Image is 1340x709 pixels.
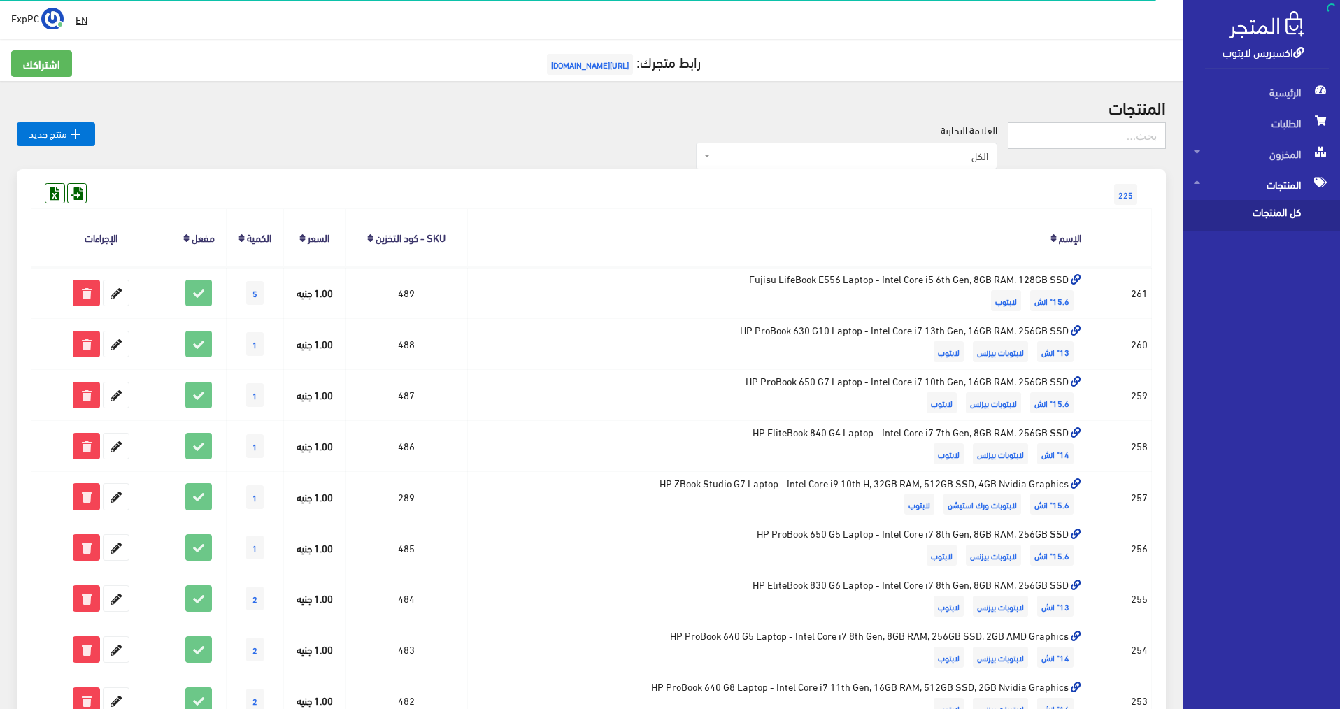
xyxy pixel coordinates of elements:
td: 483 [345,624,467,675]
span: 1 [246,383,264,407]
td: 257 [1127,471,1152,522]
a: SKU - كود التخزين [376,227,446,247]
td: 488 [345,319,467,370]
td: HP EliteBook 830 G6 Laptop - Intel Core i7 8th Gen, 8GB RAM, 256GB SSD [467,573,1085,624]
label: العلامة التجارية [941,122,997,138]
span: لابتوبات بيزنس [973,341,1028,362]
td: 1.00 جنيه [284,624,346,675]
td: 1.00 جنيه [284,573,346,624]
span: 15.6" انش [1030,494,1074,515]
td: 1.00 جنيه [284,471,346,522]
span: الكل [713,149,988,163]
a: ... ExpPC [11,7,64,29]
td: 1.00 جنيه [284,420,346,471]
td: HP ZBook Studio G7 Laptop - Intel Core i9 10th H, 32GB RAM, 512GB SSD, 4GB Nvidia Graphics [467,471,1085,522]
span: 15.6" انش [1030,290,1074,311]
a: EN [70,7,93,32]
td: 1.00 جنيه [284,267,346,318]
span: 14" انش [1037,443,1074,464]
a: رابط متجرك:[URL][DOMAIN_NAME] [543,48,701,74]
span: كل المنتجات [1194,200,1300,231]
span: لابتوب [934,341,964,362]
span: لابتوب [927,545,957,566]
a: الرئيسية [1183,77,1340,108]
a: اكسبريس لابتوب [1223,41,1304,62]
span: المنتجات [1194,169,1329,200]
span: 1 [246,332,264,356]
a: اشتراكك [11,50,72,77]
a: كل المنتجات [1183,200,1340,231]
span: 1 [246,485,264,509]
td: 484 [345,573,467,624]
a: الطلبات [1183,108,1340,138]
span: الرئيسية [1194,77,1329,108]
span: لابتوبات بيزنس [973,596,1028,617]
span: لابتوب [934,596,964,617]
a: منتج جديد [17,122,95,146]
a: الكمية [247,227,271,247]
span: الكل [696,143,997,169]
span: 2 [246,587,264,610]
td: HP ProBook 630 G10 Laptop - Intel Core i7 13th Gen, 16GB RAM, 256GB SSD [467,319,1085,370]
span: لابتوب [991,290,1021,311]
u: EN [76,10,87,28]
span: 13" انش [1037,341,1074,362]
span: لابتوب [904,494,934,515]
span: 15.6" انش [1030,392,1074,413]
td: HP ProBook 650 G7 Laptop - Intel Core i7 10th Gen, 16GB RAM, 256GB SSD [467,369,1085,420]
span: ExpPC [11,9,39,27]
span: لابتوبات بيزنس [973,443,1028,464]
td: HP ProBook 640 G5 Laptop - Intel Core i7 8th Gen, 8GB RAM, 256GB SSD, 2GB AMD Graphics [467,624,1085,675]
td: 486 [345,420,467,471]
td: HP ProBook 650 G5 Laptop - Intel Core i7 8th Gen, 8GB RAM, 256GB SSD [467,522,1085,573]
td: 254 [1127,624,1152,675]
span: 1 [246,434,264,458]
span: لابتوب [927,392,957,413]
span: المخزون [1194,138,1329,169]
td: Fujisu LifeBook E556 Laptop - Intel Core i5 6th Gen, 8GB RAM, 128GB SSD [467,267,1085,318]
img: ... [41,8,64,30]
a: السعر [308,227,329,247]
i:  [67,126,84,143]
span: 225 [1114,184,1137,205]
td: 260 [1127,319,1152,370]
span: 14" انش [1037,647,1074,668]
td: 489 [345,267,467,318]
span: 15.6" انش [1030,545,1074,566]
th: الإجراءات [31,209,171,267]
span: [URL][DOMAIN_NAME] [547,54,633,75]
span: 13" انش [1037,596,1074,617]
span: لابتوبات بيزنس [966,392,1021,413]
td: 1.00 جنيه [284,522,346,573]
span: لابتوبات ورك استيشن [943,494,1021,515]
span: 1 [246,536,264,559]
span: 5 [246,281,264,305]
td: 258 [1127,420,1152,471]
td: 1.00 جنيه [284,369,346,420]
td: 259 [1127,369,1152,420]
td: 485 [345,522,467,573]
a: المخزون [1183,138,1340,169]
td: 255 [1127,573,1152,624]
td: 289 [345,471,467,522]
span: لابتوبات بيزنس [973,647,1028,668]
td: 1.00 جنيه [284,319,346,370]
span: لابتوبات بيزنس [966,545,1021,566]
a: مفعل [192,227,215,247]
h2: المنتجات [17,98,1166,116]
span: الطلبات [1194,108,1329,138]
td: 256 [1127,522,1152,573]
span: لابتوب [934,647,964,668]
span: 2 [246,638,264,661]
a: الإسم [1059,227,1081,247]
a: المنتجات [1183,169,1340,200]
span: لابتوب [934,443,964,464]
input: بحث... [1008,122,1166,149]
td: HP EliteBook 840 G4 Laptop - Intel Core i7 7th Gen, 8GB RAM, 256GB SSD [467,420,1085,471]
td: 261 [1127,267,1152,318]
td: 487 [345,369,467,420]
img: . [1229,11,1304,38]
